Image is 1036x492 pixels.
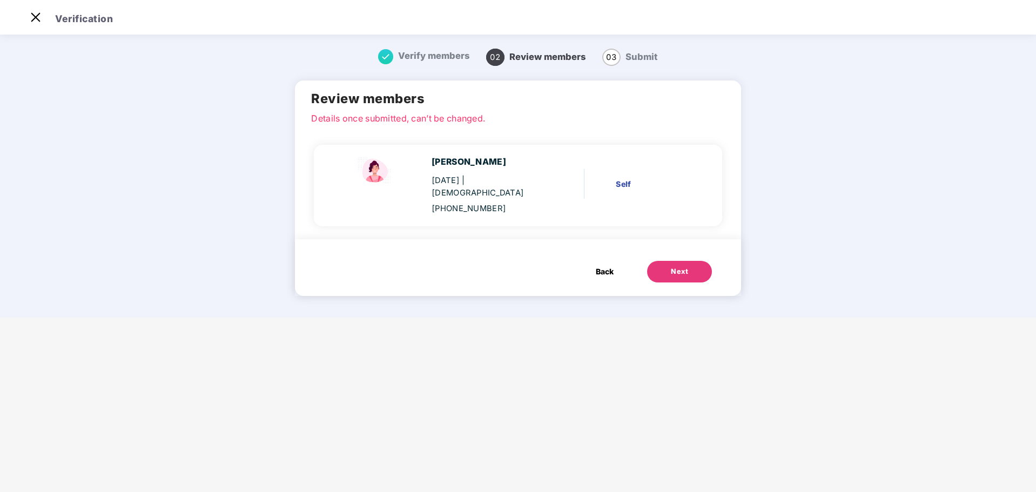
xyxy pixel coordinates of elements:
[616,178,689,190] div: Self
[671,266,688,277] div: Next
[398,50,470,61] span: Verify members
[432,174,542,199] div: [DATE]
[354,156,397,186] img: svg+xml;base64,PHN2ZyBpZD0iU3BvdXNlX2ljb24iIHhtbG5zPSJodHRwOi8vd3d3LnczLm9yZy8yMDAwL3N2ZyIgd2lkdG...
[311,112,724,122] p: Details once submitted, can’t be changed.
[647,261,712,282] button: Next
[625,51,657,62] span: Submit
[585,261,624,282] button: Back
[311,89,724,109] h2: Review members
[596,266,614,278] span: Back
[602,49,621,66] span: 03
[486,49,504,66] span: 02
[432,203,542,215] div: [PHONE_NUMBER]
[378,49,393,64] img: svg+xml;base64,PHN2ZyB4bWxucz0iaHR0cDovL3d3dy53My5vcmcvMjAwMC9zdmciIHdpZHRoPSIxNiIgaGVpZ2h0PSIxNi...
[509,51,586,62] span: Review members
[432,156,542,169] div: [PERSON_NAME]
